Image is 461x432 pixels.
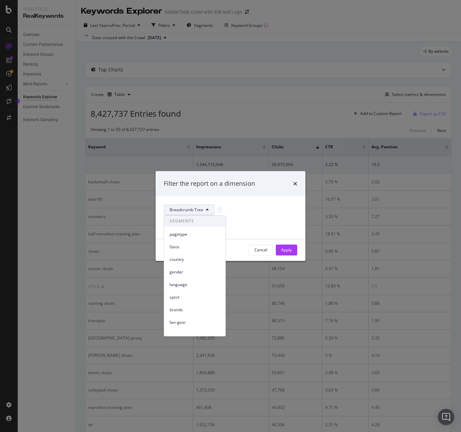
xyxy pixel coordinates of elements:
[156,171,305,261] div: modal
[164,216,225,227] span: SEGMENTS
[281,247,292,253] div: Apply
[170,282,220,288] span: language
[170,307,220,313] span: brands
[170,294,220,300] span: sport
[170,269,220,275] span: gender
[164,204,214,215] button: Breadcrumb Tree
[293,179,297,188] div: times
[254,247,267,253] div: Cancel
[170,244,220,250] span: Geos
[170,332,220,338] span: collection
[438,409,454,425] div: Open Intercom Messenger
[249,245,273,255] button: Cancel
[170,207,203,213] span: Breadcrumb Tree
[276,245,297,255] button: Apply
[170,319,220,326] span: fan-gear
[164,179,255,188] div: Filter the report on a dimension
[170,256,220,263] span: country
[170,231,220,237] span: pagetype
[164,221,297,227] div: Select all data available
